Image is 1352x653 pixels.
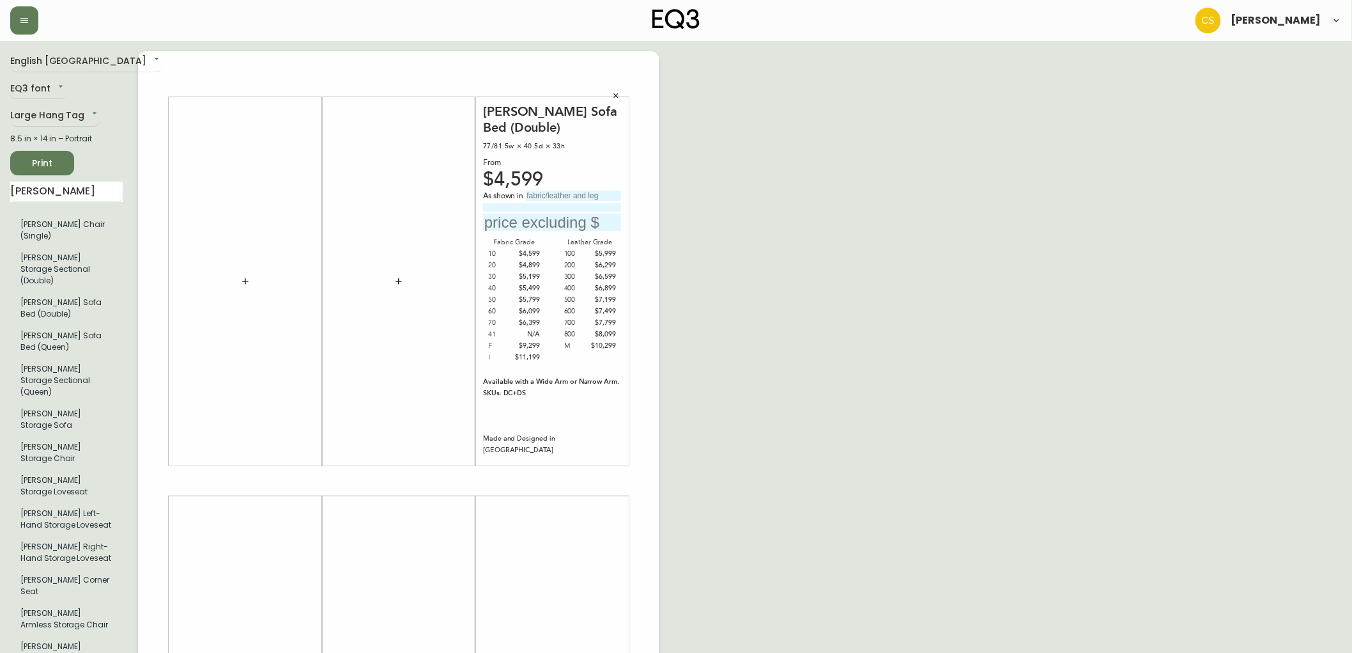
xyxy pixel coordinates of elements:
li: Large Hang Tag [10,247,123,292]
div: 700 [564,317,590,329]
li: [PERSON_NAME] Sofa Bed (Queen) [10,325,123,358]
img: logo [652,9,700,29]
div: 300 [564,271,590,283]
div: $11,199 [514,352,541,363]
div: $6,299 [590,260,616,271]
div: 40 [488,283,514,294]
div: $7,199 [590,294,616,306]
div: M [564,340,590,352]
span: Print [20,155,64,171]
div: $10,299 [590,340,616,352]
div: $7,799 [590,317,616,329]
div: English [GEOGRAPHIC_DATA] [10,51,162,72]
div: I [488,352,514,363]
div: Large Hang Tag [10,106,100,127]
li: Large Hang Tag [10,569,123,602]
div: 20 [488,260,514,271]
div: 77/81.5w × 40.5d × 33h [483,141,621,152]
li: Large Hang Tag [10,436,123,469]
div: Cello Plush [38,52,176,68]
div: $6,399 [514,317,541,329]
div: 8.5 in × 14 in – Portrait [10,133,123,145]
div: $6,599 [590,271,616,283]
div: 50 [488,294,514,306]
div: 10 [488,248,514,260]
li: Large Hang Tag [10,292,123,325]
li: Large Hang Tag [10,536,123,569]
div: $6,099 [514,306,541,317]
div: From [38,93,176,103]
span: As shown in [483,191,526,202]
div: $9,299 [514,340,541,352]
li: Large Hang Tag [10,469,123,503]
div: Made and Designed in [GEOGRAPHIC_DATA] [483,433,621,456]
div: $4,599 [514,248,541,260]
div: 800 [564,329,590,340]
div: $5,799 [514,294,541,306]
span: [PERSON_NAME] [1231,15,1321,26]
input: price excluding $ [483,214,621,231]
div: $7,499 [590,306,616,317]
div: 30 [488,271,514,283]
div: 500 [564,294,590,306]
div: $8,099 [590,329,616,340]
div: $5,499 [514,283,541,294]
div: $4,599 [483,174,621,185]
div: 600 [564,306,590,317]
div: 41 [488,329,514,340]
div: [PERSON_NAME] Sofa Bed (Double) [483,104,621,136]
button: Print [10,151,74,175]
div: Fabric Grade [483,237,545,248]
div: Leather Grade [559,237,621,248]
div: 400 [564,283,590,294]
div: 60 [488,306,514,317]
div: $5,999 [590,248,616,260]
li: Large Hang Tag [10,214,123,247]
div: $4,899 [514,260,541,271]
div: From [483,157,621,169]
div: N/A [514,329,541,340]
img: 996bfd46d64b78802a67b62ffe4c27a2 [1195,8,1221,33]
div: Available with a Wide Arm or Narrow Arm. SKUs: DC+DS [483,376,621,399]
li: Large Hang Tag [10,602,123,636]
div: 200 [564,260,590,271]
div: 70 [488,317,514,329]
li: Large Hang Tag [10,358,123,403]
li: Large Hang Tag [10,403,123,436]
input: fabric/leather and leg [526,191,621,201]
div: 5-Piece Sectional [38,68,176,88]
div: F [488,340,514,352]
div: EQ3 font [10,79,66,100]
div: 100 [564,248,590,260]
div: $6,899 [590,283,616,294]
input: Search [10,182,123,202]
li: Large Hang Tag [10,503,123,536]
div: $5,199 [514,271,541,283]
